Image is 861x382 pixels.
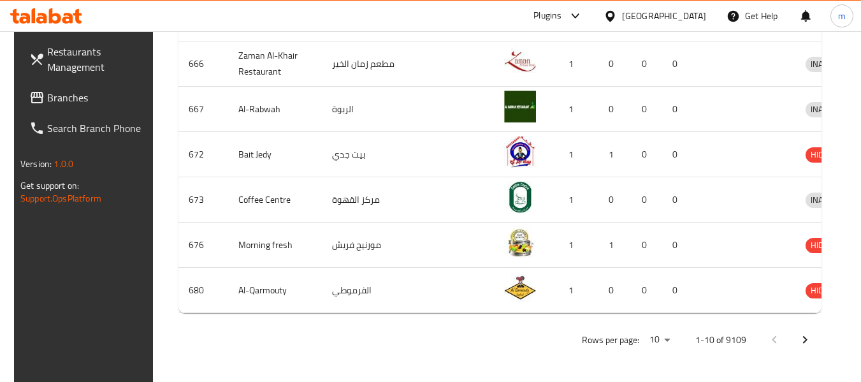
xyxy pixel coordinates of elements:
[806,193,849,208] div: INACTIVE
[20,156,52,172] span: Version:
[806,147,844,162] span: HIDDEN
[178,177,228,223] td: 673
[504,91,536,122] img: Al-Rabwah
[551,41,596,87] td: 1
[228,87,322,132] td: Al-Rabwah
[178,268,228,313] td: 680
[322,87,430,132] td: الربوة
[322,268,430,313] td: القرموطي
[632,87,662,132] td: 0
[178,223,228,268] td: 676
[19,82,158,113] a: Branches
[806,193,849,207] span: INACTIVE
[178,41,228,87] td: 666
[622,9,706,23] div: [GEOGRAPHIC_DATA]
[178,87,228,132] td: 667
[662,132,693,177] td: 0
[806,102,849,117] span: INACTIVE
[504,181,536,213] img: Coffee Centre
[806,238,844,253] div: HIDDEN
[551,223,596,268] td: 1
[551,177,596,223] td: 1
[662,87,693,132] td: 0
[695,332,746,348] p: 1-10 of 9109
[228,132,322,177] td: Bait Jedy
[228,223,322,268] td: Morning fresh
[533,8,561,24] div: Plugins
[644,330,675,349] div: Rows per page:
[228,268,322,313] td: Al-Qarmouty
[632,268,662,313] td: 0
[228,41,322,87] td: Zaman Al-Khair Restaurant
[20,190,101,207] a: Support.OpsPlatform
[504,272,536,304] img: Al-Qarmouty
[596,132,632,177] td: 1
[632,223,662,268] td: 0
[582,332,639,348] p: Rows per page:
[47,44,148,75] span: Restaurants Management
[504,136,536,168] img: Bait Jedy
[504,45,536,77] img: Zaman Al-Khair Restaurant
[596,268,632,313] td: 0
[806,238,844,253] span: HIDDEN
[596,41,632,87] td: 0
[596,223,632,268] td: 1
[551,132,596,177] td: 1
[790,325,820,355] button: Next page
[54,156,73,172] span: 1.0.0
[19,36,158,82] a: Restaurants Management
[662,268,693,313] td: 0
[322,41,430,87] td: مطعم زمان الخير
[322,132,430,177] td: بيت جدي
[20,177,79,194] span: Get support on:
[806,57,849,71] span: INACTIVE
[504,226,536,258] img: Morning fresh
[662,177,693,223] td: 0
[19,113,158,143] a: Search Branch Phone
[322,223,430,268] td: مورنيج فريش
[322,177,430,223] td: مركز القهوة
[662,223,693,268] td: 0
[632,132,662,177] td: 0
[596,87,632,132] td: 0
[47,121,148,136] span: Search Branch Phone
[632,177,662,223] td: 0
[806,147,844,163] div: HIDDEN
[662,41,693,87] td: 0
[838,9,846,23] span: m
[806,57,849,72] div: INACTIVE
[47,90,148,105] span: Branches
[178,132,228,177] td: 672
[632,41,662,87] td: 0
[596,177,632,223] td: 0
[551,87,596,132] td: 1
[228,177,322,223] td: Coffee Centre
[551,268,596,313] td: 1
[806,283,844,298] span: HIDDEN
